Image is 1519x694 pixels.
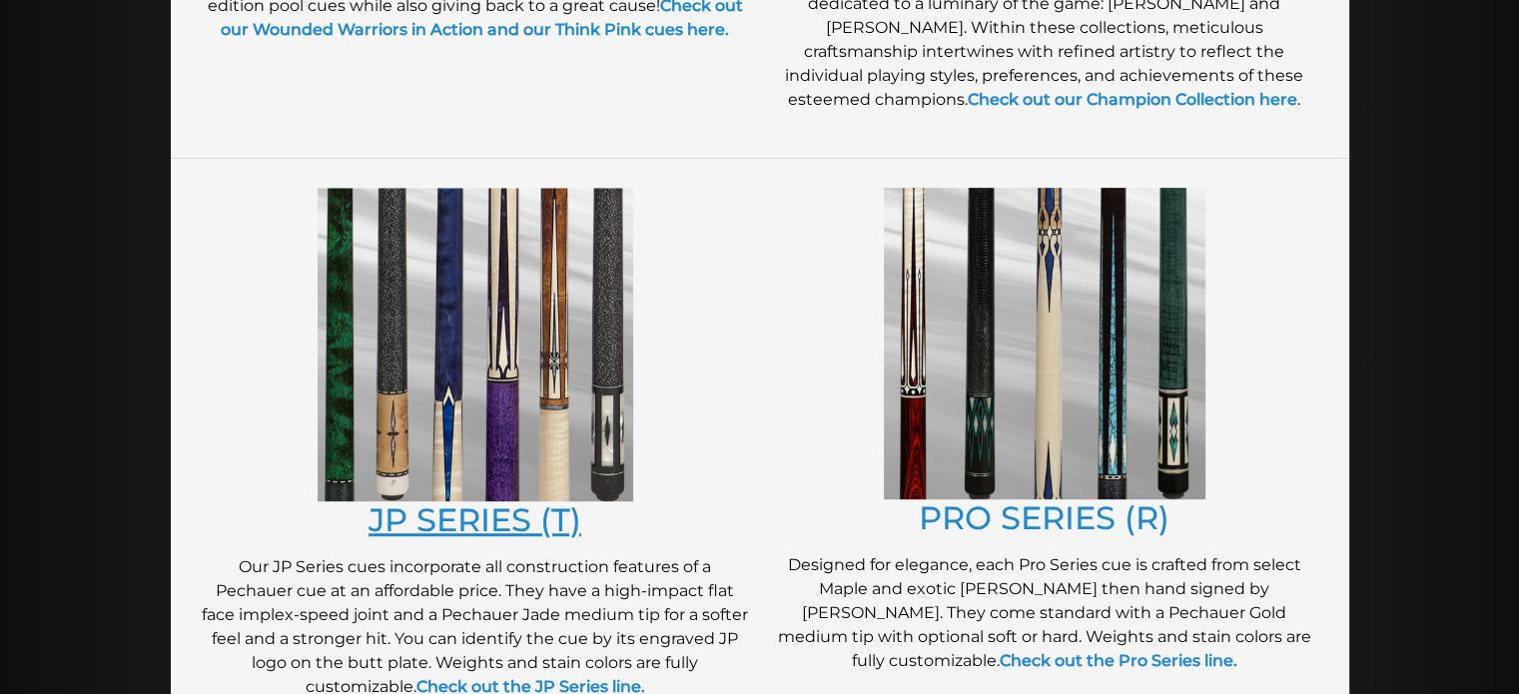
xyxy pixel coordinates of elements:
p: Designed for elegance, each Pro Series cue is crafted from select Maple and exotic [PERSON_NAME] ... [770,553,1319,673]
a: Check out our Champion Collection here [968,90,1297,109]
a: JP SERIES (T) [369,500,581,539]
a: PRO SERIES (R) [919,498,1169,537]
a: Check out the Pro Series line. [1000,651,1237,670]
